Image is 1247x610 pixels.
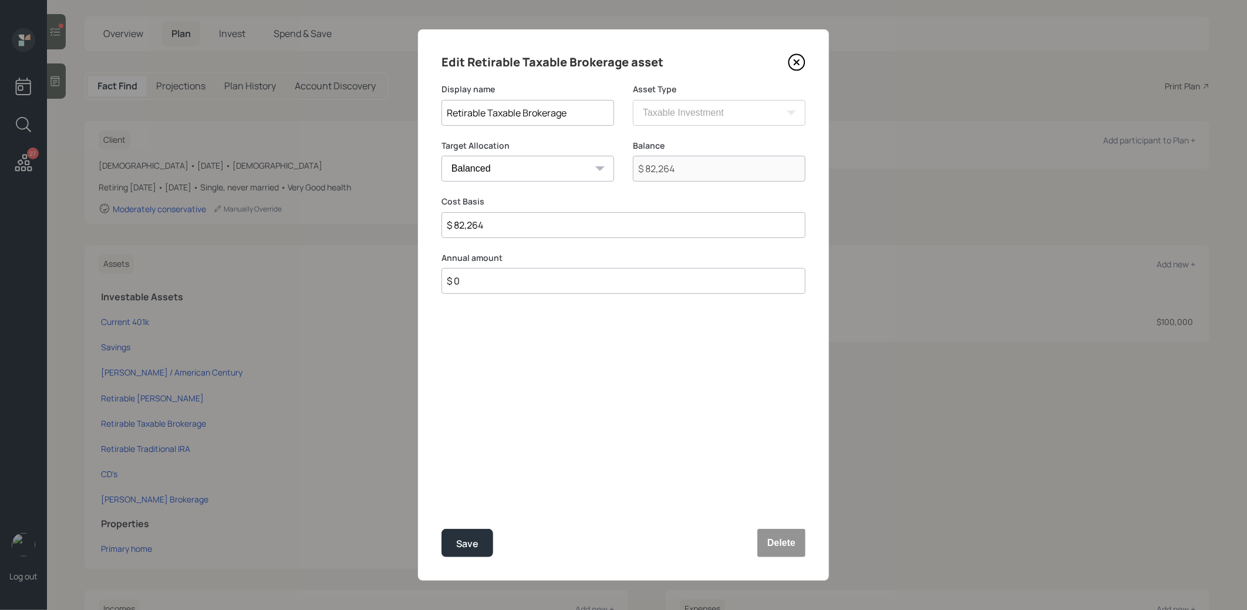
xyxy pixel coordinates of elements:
[441,252,806,264] label: Annual amount
[757,529,806,557] button: Delete
[441,83,614,95] label: Display name
[441,196,806,207] label: Cost Basis
[441,53,663,72] h4: Edit Retirable Taxable Brokerage asset
[441,140,614,152] label: Target Allocation
[456,536,478,552] div: Save
[633,83,806,95] label: Asset Type
[441,529,493,557] button: Save
[633,140,806,152] label: Balance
